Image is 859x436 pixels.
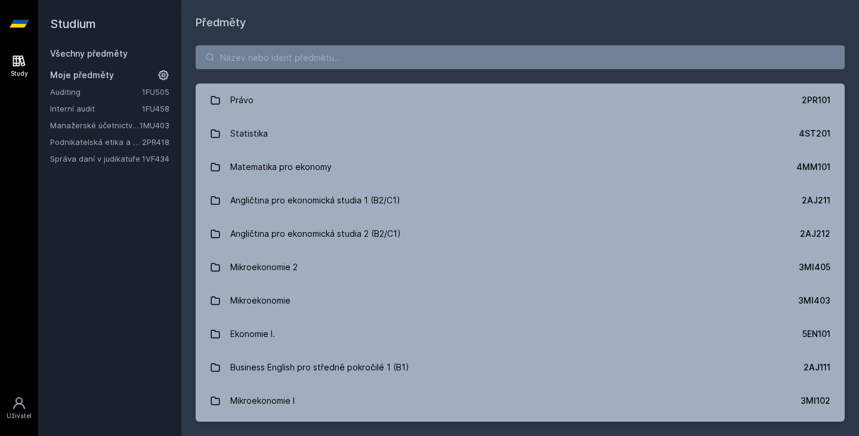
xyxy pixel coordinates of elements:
[799,128,830,140] div: 4ST201
[196,384,845,418] a: Mikroekonomie I 3MI102
[2,48,36,84] a: Study
[196,45,845,69] input: Název nebo ident předmětu…
[804,361,830,373] div: 2AJ111
[230,122,268,146] div: Statistika
[142,137,169,147] a: 2PR418
[2,390,36,426] a: Uživatel
[799,261,830,273] div: 3MI405
[50,136,142,148] a: Podnikatelská etika a compliance
[802,194,830,206] div: 2AJ211
[230,155,332,179] div: Matematika pro ekonomy
[7,412,32,420] div: Uživatel
[802,328,830,340] div: 5EN101
[230,289,291,313] div: Mikroekonomie
[196,251,845,284] a: Mikroekonomie 2 3MI405
[196,14,845,31] h1: Předměty
[142,87,169,97] a: 1FU505
[50,48,128,58] a: Všechny předměty
[50,119,140,131] a: Manažerské účetnictví II.
[196,150,845,184] a: Matematika pro ekonomy 4MM101
[230,255,298,279] div: Mikroekonomie 2
[230,355,409,379] div: Business English pro středně pokročilé 1 (B1)
[196,351,845,384] a: Business English pro středně pokročilé 1 (B1) 2AJ111
[196,284,845,317] a: Mikroekonomie 3MI403
[140,120,169,130] a: 1MU403
[800,228,830,240] div: 2AJ212
[50,153,142,165] a: Správa daní v judikatuře
[11,69,28,78] div: Study
[230,322,275,346] div: Ekonomie I.
[230,88,254,112] div: Právo
[142,104,169,113] a: 1FU458
[196,217,845,251] a: Angličtina pro ekonomická studia 2 (B2/C1) 2AJ212
[801,395,830,407] div: 3MI102
[196,184,845,217] a: Angličtina pro ekonomická studia 1 (B2/C1) 2AJ211
[50,86,142,98] a: Auditing
[196,84,845,117] a: Právo 2PR101
[50,69,114,81] span: Moje předměty
[50,103,142,115] a: Interní audit
[796,161,830,173] div: 4MM101
[802,94,830,106] div: 2PR101
[230,222,401,246] div: Angličtina pro ekonomická studia 2 (B2/C1)
[230,389,295,413] div: Mikroekonomie I
[142,154,169,163] a: 1VF434
[798,295,830,307] div: 3MI403
[196,317,845,351] a: Ekonomie I. 5EN101
[196,117,845,150] a: Statistika 4ST201
[230,188,400,212] div: Angličtina pro ekonomická studia 1 (B2/C1)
